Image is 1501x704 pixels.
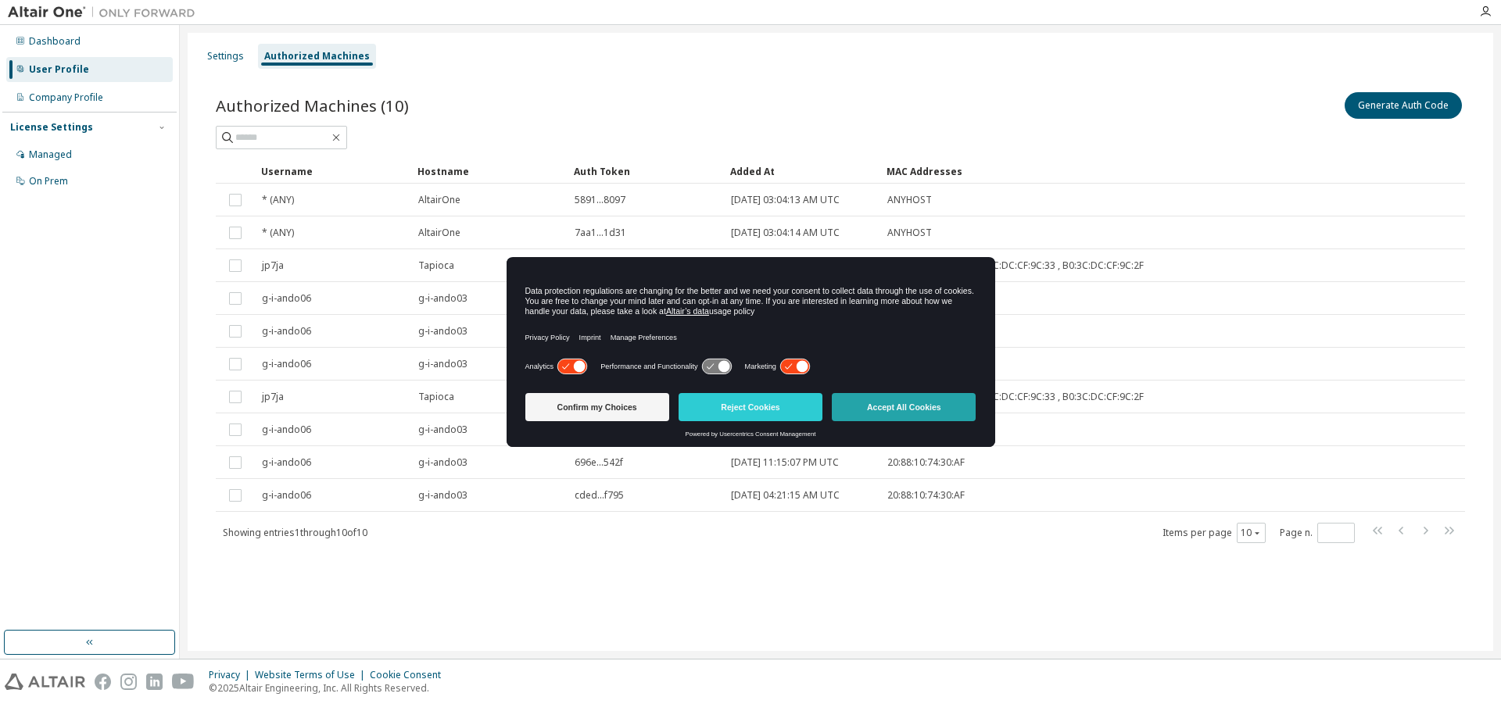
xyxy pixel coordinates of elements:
[887,456,965,469] span: 20:88:10:74:30:AF
[418,423,467,436] span: g-i-ando03
[887,194,932,206] span: ANYHOST
[1345,92,1462,119] button: Generate Auth Code
[262,391,284,403] span: jp7ja
[8,5,203,20] img: Altair One
[120,674,137,690] img: instagram.svg
[887,159,1306,184] div: MAC Addresses
[95,674,111,690] img: facebook.svg
[223,526,367,539] span: Showing entries 1 through 10 of 10
[574,159,718,184] div: Auth Token
[216,95,409,116] span: Authorized Machines (10)
[418,259,454,272] span: Tapioca
[262,358,311,370] span: g-i-ando06
[418,456,467,469] span: g-i-ando03
[10,121,93,134] div: License Settings
[731,194,840,206] span: [DATE] 03:04:13 AM UTC
[418,194,460,206] span: AltairOne
[887,259,1144,272] span: C8:7F:54:A6:EB:2A , B0:3C:DC:CF:9C:33 , B0:3C:DC:CF:9C:2F
[417,159,561,184] div: Hostname
[172,674,195,690] img: youtube.svg
[264,50,370,63] div: Authorized Machines
[887,489,965,502] span: 20:88:10:74:30:AF
[575,489,624,502] span: cded...f795
[418,227,460,239] span: AltairOne
[262,325,311,338] span: g-i-ando06
[262,292,311,305] span: g-i-ando06
[262,227,294,239] span: * (ANY)
[887,391,1144,403] span: C8:7F:54:A6:EB:2A , B0:3C:DC:CF:9C:33 , B0:3C:DC:CF:9C:2F
[575,227,626,239] span: 7aa1...1d31
[370,669,450,681] div: Cookie Consent
[1280,523,1355,543] span: Page n.
[418,292,467,305] span: g-i-ando03
[418,489,467,502] span: g-i-ando03
[209,681,450,695] p: © 2025 Altair Engineering, Inc. All Rights Reserved.
[418,325,467,338] span: g-i-ando03
[731,489,840,502] span: [DATE] 04:21:15 AM UTC
[262,194,294,206] span: * (ANY)
[262,489,311,502] span: g-i-ando06
[29,91,103,104] div: Company Profile
[262,259,284,272] span: jp7ja
[262,423,311,436] span: g-i-ando06
[29,175,68,188] div: On Prem
[255,669,370,681] div: Website Terms of Use
[209,669,255,681] div: Privacy
[575,456,623,469] span: 696e...542f
[262,456,311,469] span: g-i-ando06
[1162,523,1266,543] span: Items per page
[731,227,840,239] span: [DATE] 03:04:14 AM UTC
[1241,527,1262,539] button: 10
[5,674,85,690] img: altair_logo.svg
[575,194,625,206] span: 5891...8097
[29,35,81,48] div: Dashboard
[146,674,163,690] img: linkedin.svg
[731,456,839,469] span: [DATE] 11:15:07 PM UTC
[418,358,467,370] span: g-i-ando03
[29,148,72,161] div: Managed
[730,159,874,184] div: Added At
[261,159,405,184] div: Username
[418,391,454,403] span: Tapioca
[887,227,932,239] span: ANYHOST
[29,63,89,76] div: User Profile
[207,50,244,63] div: Settings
